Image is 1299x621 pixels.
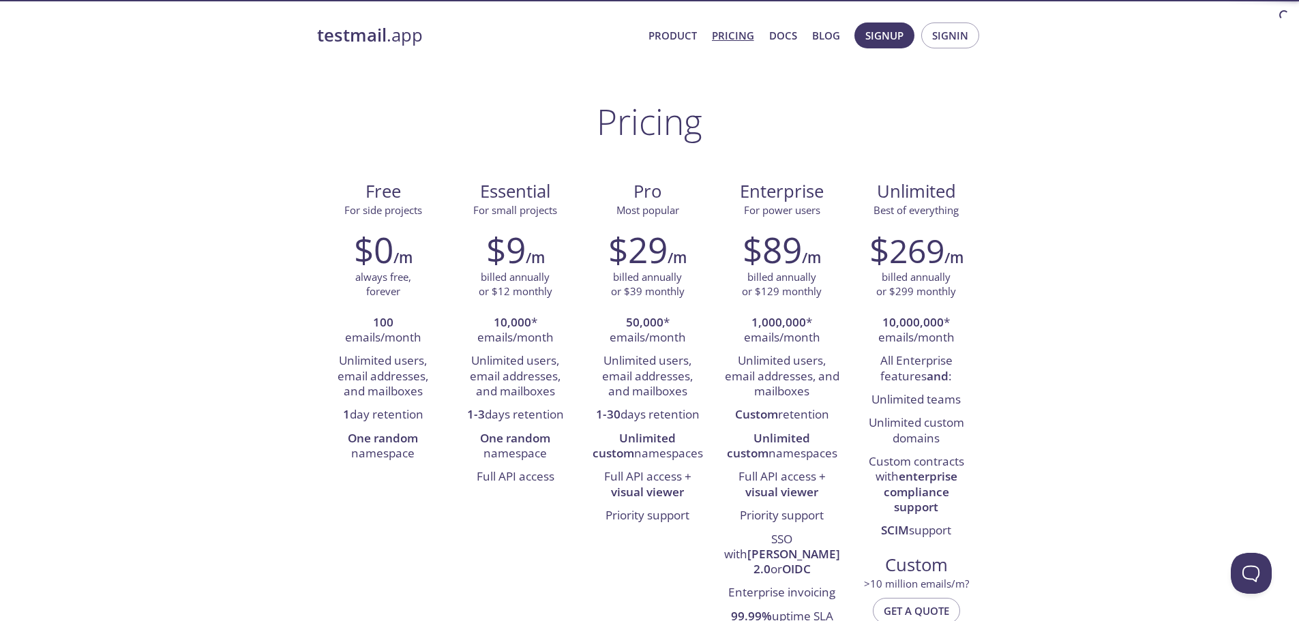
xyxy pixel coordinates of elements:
li: Full API access + [592,466,704,504]
h6: /m [526,246,545,269]
p: always free, forever [355,270,411,299]
strong: 1-30 [596,406,621,422]
p: billed annually or $129 monthly [742,270,822,299]
strong: Custom [735,406,778,422]
li: namespace [460,427,571,466]
li: Full API access [460,466,571,489]
span: Most popular [616,203,679,217]
a: Blog [812,27,840,44]
span: For small projects [473,203,557,217]
span: Essential [460,180,571,203]
strong: 1 [343,406,350,422]
li: Unlimited custom domains [861,412,972,451]
strong: visual viewer [611,484,684,500]
span: Get a quote [884,602,949,620]
li: Priority support [724,504,840,528]
p: billed annually or $12 monthly [479,270,552,299]
li: namespace [327,427,439,466]
span: Custom [861,554,972,577]
span: 269 [889,228,944,273]
p: billed annually or $39 monthly [611,270,685,299]
button: Signup [854,22,914,48]
li: Unlimited teams [861,389,972,412]
strong: Unlimited custom [593,430,676,461]
a: Docs [769,27,797,44]
strong: 10,000 [494,314,531,330]
strong: 100 [373,314,393,330]
strong: 10,000,000 [882,314,944,330]
span: Pro [593,180,703,203]
li: * emails/month [861,312,972,350]
span: Unlimited [877,179,956,203]
span: Signin [932,27,968,44]
li: Priority support [592,504,704,528]
strong: One random [348,430,418,446]
li: namespaces [592,427,704,466]
li: All Enterprise features : [861,350,972,389]
li: namespaces [724,427,840,466]
strong: 1,000,000 [751,314,806,330]
strong: One random [480,430,550,446]
span: For side projects [344,203,422,217]
li: * emails/month [592,312,704,350]
h2: $29 [608,229,668,270]
strong: SCIM [881,522,909,538]
h6: /m [802,246,821,269]
a: Product [648,27,697,44]
li: * emails/month [460,312,571,350]
h1: Pricing [597,101,702,142]
strong: testmail [317,23,387,47]
li: SSO with or [724,528,840,582]
li: Unlimited users, email addresses, and mailboxes [592,350,704,404]
li: days retention [460,404,571,427]
strong: Unlimited custom [727,430,811,461]
strong: visual viewer [745,484,818,500]
iframe: Help Scout Beacon - Open [1231,553,1272,594]
strong: 1-3 [467,406,485,422]
button: Signin [921,22,979,48]
li: day retention [327,404,439,427]
li: Unlimited users, email addresses, and mailboxes [724,350,840,404]
h2: $89 [743,229,802,270]
span: Best of everything [874,203,959,217]
h6: /m [944,246,964,269]
strong: enterprise compliance support [884,468,957,515]
li: emails/month [327,312,439,350]
span: Free [328,180,438,203]
p: billed annually or $299 monthly [876,270,956,299]
li: Enterprise invoicing [724,582,840,605]
span: For power users [744,203,820,217]
strong: OIDC [782,561,811,577]
strong: 50,000 [626,314,663,330]
h2: $9 [486,229,526,270]
strong: [PERSON_NAME] 2.0 [747,546,840,577]
h6: /m [393,246,413,269]
h6: /m [668,246,687,269]
li: Custom contracts with [861,451,972,519]
li: days retention [592,404,704,427]
li: retention [724,404,840,427]
li: Unlimited users, email addresses, and mailboxes [460,350,571,404]
strong: and [927,368,949,384]
span: Enterprise [725,180,839,203]
h2: $ [869,229,944,270]
li: support [861,519,972,543]
span: Signup [865,27,904,44]
h2: $0 [354,229,393,270]
li: * emails/month [724,312,840,350]
a: testmail.app [317,24,638,47]
span: > 10 million emails/m? [864,577,969,590]
a: Pricing [712,27,754,44]
li: Full API access + [724,466,840,504]
li: Unlimited users, email addresses, and mailboxes [327,350,439,404]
